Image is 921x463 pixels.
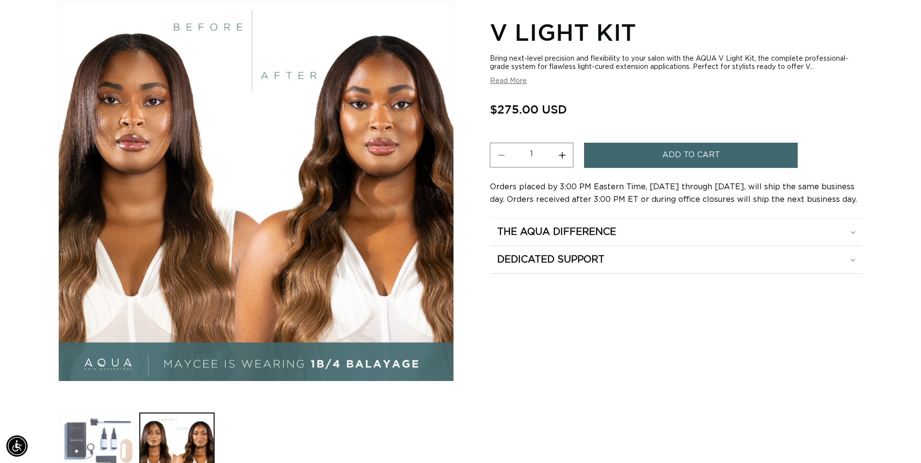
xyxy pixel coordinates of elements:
h2: Dedicated Support [497,253,604,266]
iframe: Chat Widget [872,416,921,463]
button: Read More [490,77,527,85]
span: Orders placed by 3:00 PM Eastern Time, [DATE] through [DATE], will ship the same business day. Or... [490,183,857,203]
h1: V Light Kit [490,17,863,47]
span: Add to cart [662,143,720,167]
div: Accessibility Menu [6,435,28,457]
div: Bring next-level precision and flexibility to your salon with the AQUA V Light Kit, the complete ... [490,55,863,71]
h2: The Aqua Difference [497,226,616,238]
summary: The Aqua Difference [490,218,863,246]
button: Add to cart [584,143,798,167]
summary: Dedicated Support [490,246,863,273]
span: $275.00 USD [490,100,567,118]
